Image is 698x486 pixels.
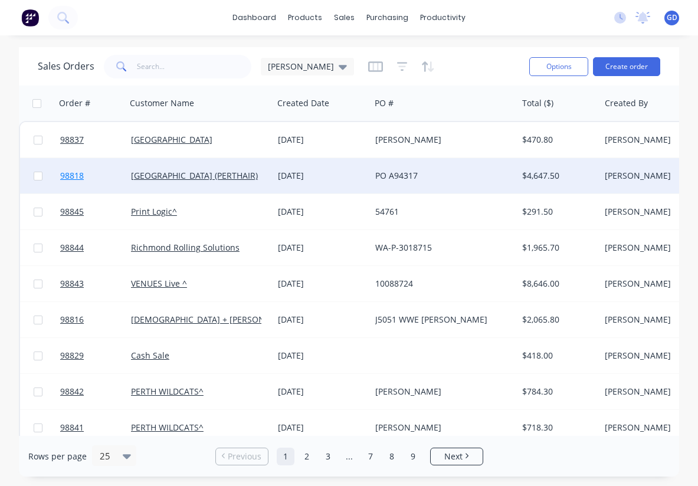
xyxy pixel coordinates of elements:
a: 98818 [60,158,131,193]
a: 98829 [60,338,131,373]
a: Jump forward [340,448,358,465]
div: Order # [59,97,90,109]
div: [DATE] [278,242,366,254]
a: 98844 [60,230,131,265]
div: [PERSON_NAME] [375,134,506,146]
span: 98842 [60,386,84,398]
div: sales [328,9,361,27]
div: [DATE] [278,170,366,182]
div: [DATE] [278,386,366,398]
a: [DEMOGRAPHIC_DATA] + [PERSON_NAME] ^ [131,314,303,325]
span: Previous [228,451,261,462]
span: [PERSON_NAME] [268,60,334,73]
a: PERTH WILDCATS^ [131,386,204,397]
a: Cash Sale [131,350,169,361]
div: PO # [375,97,394,109]
h1: Sales Orders [38,61,94,72]
img: Factory [21,9,39,27]
div: $291.50 [522,206,591,218]
input: Search... [137,55,252,78]
div: $1,965.70 [522,242,591,254]
span: Next [444,451,463,462]
a: [GEOGRAPHIC_DATA] [131,134,212,145]
span: 98816 [60,314,84,326]
button: Options [529,57,588,76]
div: 54761 [375,206,506,218]
span: 98841 [60,422,84,434]
div: $470.80 [522,134,591,146]
a: 98843 [60,266,131,301]
a: Page 1 is your current page [277,448,294,465]
a: Page 7 [362,448,379,465]
div: [DATE] [278,422,366,434]
span: 98845 [60,206,84,218]
div: [DATE] [278,134,366,146]
div: purchasing [361,9,414,27]
div: PO A94317 [375,170,506,182]
div: $4,647.50 [522,170,591,182]
span: Rows per page [28,451,87,462]
a: Page 3 [319,448,337,465]
div: [DATE] [278,350,366,362]
div: products [282,9,328,27]
a: 98816 [60,302,131,337]
div: $2,065.80 [522,314,591,326]
span: 98818 [60,170,84,182]
div: $8,646.00 [522,278,591,290]
div: Created Date [277,97,329,109]
div: [DATE] [278,278,366,290]
a: dashboard [227,9,282,27]
a: Print Logic^ [131,206,177,217]
button: Create order [593,57,660,76]
a: PERTH WILDCATS^ [131,422,204,433]
ul: Pagination [211,448,488,465]
div: $718.30 [522,422,591,434]
span: GD [667,12,677,23]
div: Created By [605,97,648,109]
div: [DATE] [278,314,366,326]
a: Richmond Rolling Solutions [131,242,240,253]
div: [DATE] [278,206,366,218]
a: Next page [431,451,483,462]
span: 98844 [60,242,84,254]
div: $418.00 [522,350,591,362]
a: VENUES Live ^ [131,278,187,289]
a: Page 2 [298,448,316,465]
div: [PERSON_NAME] [375,386,506,398]
div: WA-P-3018715 [375,242,506,254]
a: Page 8 [383,448,401,465]
div: Customer Name [130,97,194,109]
div: 10088724 [375,278,506,290]
a: 98842 [60,374,131,409]
div: $784.30 [522,386,591,398]
span: 98843 [60,278,84,290]
a: Page 9 [404,448,422,465]
a: 98837 [60,122,131,157]
div: Total ($) [522,97,553,109]
div: productivity [414,9,471,27]
a: 98841 [60,410,131,445]
span: 98837 [60,134,84,146]
span: 98829 [60,350,84,362]
a: 98845 [60,194,131,229]
div: J5051 WWE [PERSON_NAME] [375,314,506,326]
a: Previous page [216,451,268,462]
div: [PERSON_NAME] [375,422,506,434]
a: [GEOGRAPHIC_DATA] (PERTHAIR) [131,170,258,181]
